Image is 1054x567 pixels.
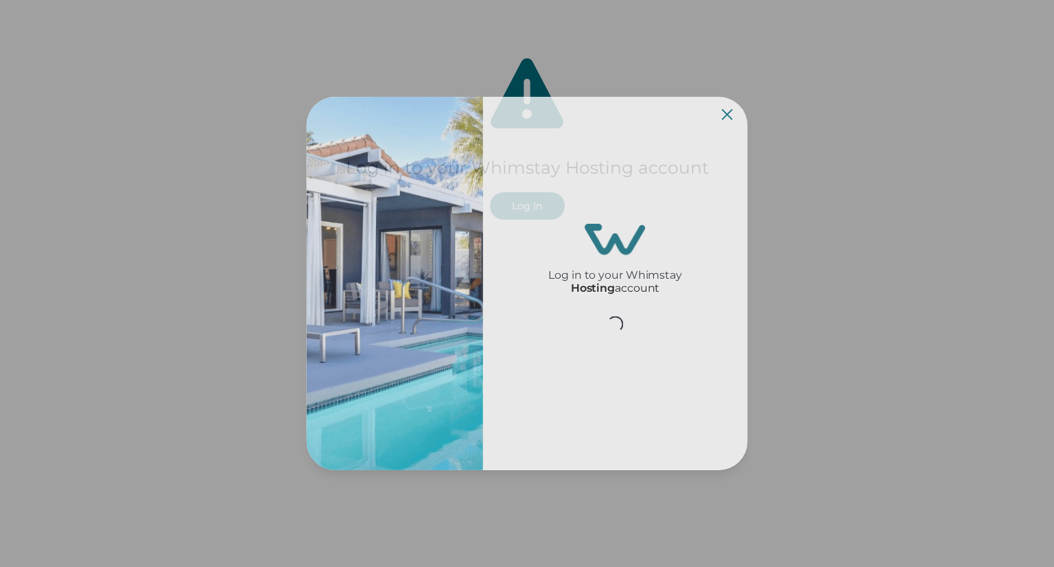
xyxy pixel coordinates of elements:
button: Close [722,109,733,120]
p: account [571,281,660,294]
p: Hosting [571,281,615,294]
h2: Log in to your Whimstay [548,255,682,282]
img: login-logo [585,224,646,255]
img: auth-banner [307,97,483,470]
